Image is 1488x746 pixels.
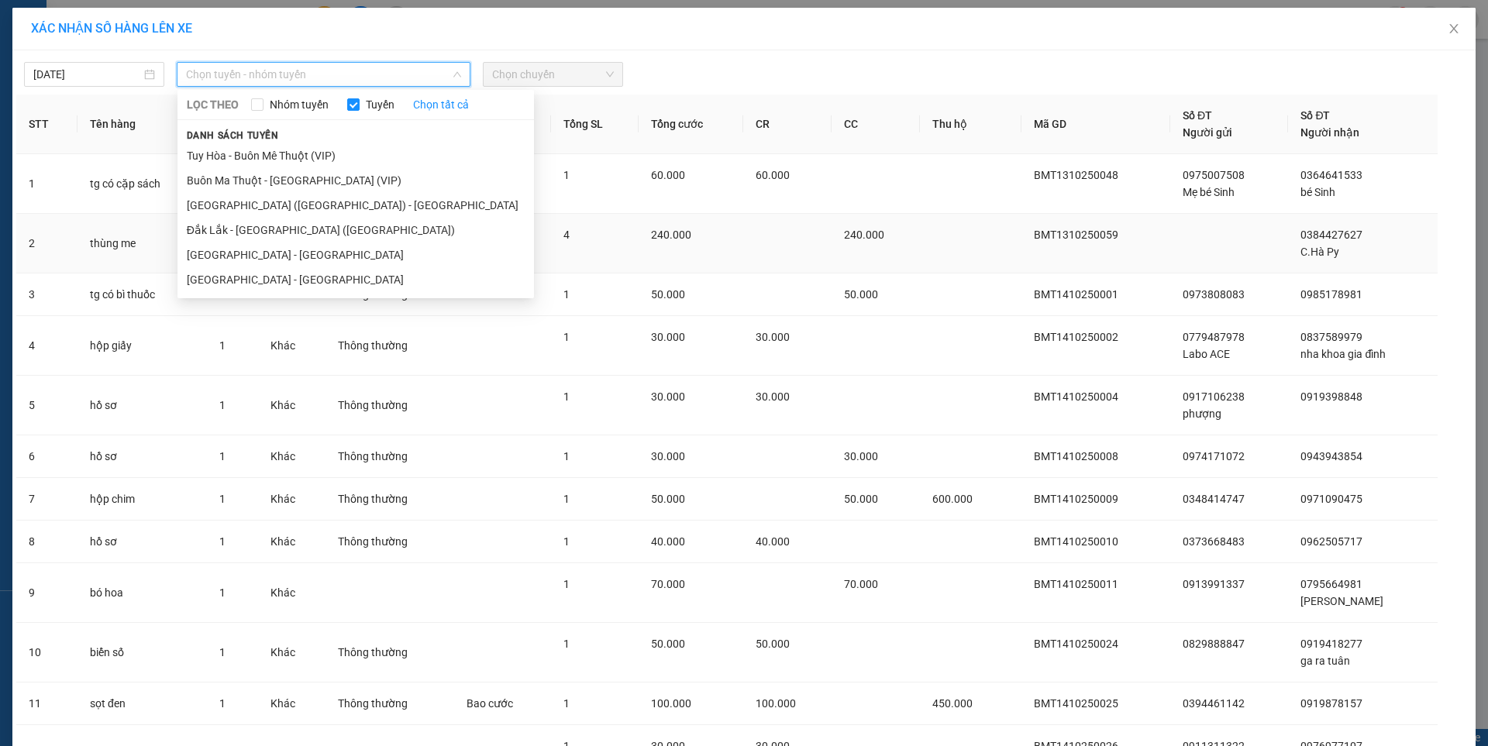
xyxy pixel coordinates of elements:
td: hộp chim [77,478,207,521]
input: 14/10/2025 [33,66,141,83]
td: Thông thường [325,682,454,725]
span: 0917106238 [1183,390,1245,403]
span: 0971090475 [1300,493,1362,505]
span: 70.000 [844,578,878,590]
td: hộp giấy [77,316,207,376]
button: Close [1432,8,1476,51]
span: 50.000 [844,493,878,505]
td: 10 [16,623,77,682]
td: Khác [258,478,325,521]
td: hồ sơ [77,376,207,435]
span: BMT1310250059 [1034,229,1118,241]
li: [GEOGRAPHIC_DATA] ([GEOGRAPHIC_DATA]) - [GEOGRAPHIC_DATA] [177,193,534,218]
span: 0913991337 [1183,578,1245,590]
span: 1 [219,493,226,505]
th: Tổng cước [639,95,743,154]
td: Thông thường [325,316,454,376]
span: BMT1410250011 [1034,578,1118,590]
span: 0919398848 [1300,390,1362,403]
span: 70.000 [651,578,685,590]
th: Thu hộ [920,95,1021,154]
span: BMT1410250002 [1034,331,1118,343]
span: Tuyến [360,96,401,113]
td: 2 [16,214,77,273]
td: 9 [16,563,77,623]
span: Thời gian : - Nhân viên nhận hàng : [58,26,411,59]
span: C.Hà Py [1300,246,1339,258]
td: 4 [16,316,77,376]
span: 30.000 [844,450,878,462]
span: 50.000 [651,288,685,301]
span: 0919418277 [1300,638,1362,650]
span: 1 [563,450,570,462]
span: 0975007508 [1183,169,1245,181]
span: LỌC THEO [187,96,239,113]
span: 0384427627 [1300,229,1362,241]
td: 7 [16,478,77,521]
span: 1 [219,399,226,411]
span: Chọn chuyến [492,63,614,86]
span: 450.000 [932,697,973,710]
td: 8 [16,521,77,563]
td: Khác [258,376,325,435]
span: 0348414747 [1183,493,1245,505]
th: CC [832,95,920,154]
span: 0829888847 [1183,638,1245,650]
td: 5 [16,376,77,435]
span: 240.000 [651,229,691,241]
span: BMT1410250008 [1034,450,1118,462]
span: close [1448,22,1460,35]
td: tg có cặp sách [77,154,207,214]
span: Số ĐT [1183,109,1212,122]
li: Tuy Hòa - Buôn Mê Thuột (VIP) [177,143,534,168]
span: BMT1410250004 [1034,390,1118,403]
span: Người nhận [1300,126,1359,139]
span: 0985178981 [1300,288,1362,301]
span: 240.000 [844,229,884,241]
span: ga ra tuân [1300,655,1350,667]
td: hồ sơ [77,521,207,563]
span: 100.000 [651,697,691,710]
span: 1 [219,697,226,710]
th: Tên hàng [77,95,207,154]
span: 30.000 [651,450,685,462]
span: 50.000 [756,638,790,650]
span: 100.000 [756,697,796,710]
span: 30.000 [756,331,790,343]
td: Khác [258,435,325,478]
th: Tổng SL [551,95,639,154]
td: Thông thường [325,376,454,435]
span: 60.000 [756,169,790,181]
span: 4 [563,229,570,241]
td: 11 [16,682,77,725]
span: 0962505717 [1300,535,1362,548]
span: 50.000 [844,288,878,301]
span: BMT1410250010 [1034,535,1118,548]
td: Khác [258,521,325,563]
span: 1 [563,638,570,650]
td: sọt đen [77,682,207,725]
span: 1 [563,288,570,301]
span: 0943943854 [1300,450,1362,462]
span: 0779487978 [1183,331,1245,343]
td: Thông thường [325,521,454,563]
span: Nhóm tuyến [263,96,335,113]
span: 40.000 [651,535,685,548]
td: Khác [258,682,325,725]
span: 0837589979 [1300,331,1362,343]
span: [PERSON_NAME] [1300,595,1383,607]
span: [PERSON_NAME] [174,43,295,59]
span: 60.000 [651,169,685,181]
span: 50.000 [651,638,685,650]
td: Thông thường [325,478,454,521]
span: 1 [563,578,570,590]
th: STT [16,95,77,154]
td: 1 [16,154,77,214]
span: 1 [563,331,570,343]
td: hồ sơ [77,435,207,478]
span: Chọn tuyến - nhóm tuyến [186,63,461,86]
li: [GEOGRAPHIC_DATA] - [GEOGRAPHIC_DATA] [177,267,534,292]
span: BMT1410250009 [1034,493,1118,505]
span: 30.000 [651,331,685,343]
span: down [453,70,462,79]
